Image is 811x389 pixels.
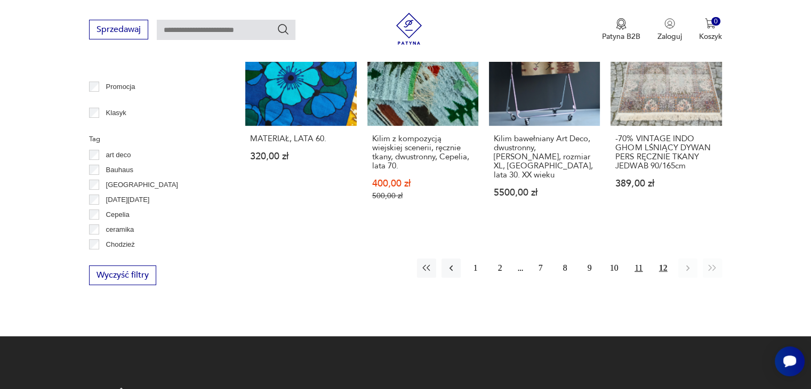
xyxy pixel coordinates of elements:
p: art deco [106,149,131,161]
p: Bauhaus [106,164,133,176]
p: Klasyk [106,107,126,119]
a: Produkt wyprzedanyKilim bawełniany Art Deco, dwustronny, Z.Stryjeńska, rozmiar XL, Polska, lata 3... [489,15,600,221]
button: 2 [491,258,510,278]
p: Ćmielów [106,254,133,265]
img: Ikona koszyka [705,18,716,29]
button: Sprzedawaj [89,20,148,39]
button: 11 [629,258,648,278]
button: Zaloguj [657,18,682,42]
img: Patyna - sklep z meblami i dekoracjami vintage [393,13,425,45]
img: Ikona medalu [616,18,627,30]
button: 1 [466,258,485,278]
p: Koszyk [699,31,722,42]
button: 12 [654,258,673,278]
button: 0Koszyk [699,18,722,42]
img: Ikonka użytkownika [664,18,675,29]
iframe: Smartsupp widget button [775,346,805,376]
p: 500,00 zł [372,191,473,200]
a: Produkt wyprzedanyKilim z kompozycją wiejskiej scenerii, ręcznie tkany, dwustronny, Cepelia, lata... [367,15,478,221]
button: Patyna B2B [602,18,640,42]
p: Zaloguj [657,31,682,42]
h3: -70% VINTAGE INDO GHOM LŚNIĄCY DYWAN PERS RĘCZNIE TKANY JEDWAB 90/165cm [615,134,717,171]
button: 8 [556,258,575,278]
p: 400,00 zł [372,179,473,188]
p: Patyna B2B [602,31,640,42]
a: Ikona medaluPatyna B2B [602,18,640,42]
p: [GEOGRAPHIC_DATA] [106,179,178,191]
p: 389,00 zł [615,179,717,188]
button: Wyczyść filtry [89,265,156,285]
a: Produkt wyprzedanyMATERIAŁ, LATA 60.MATERIAŁ, LATA 60.320,00 zł [245,15,356,221]
p: Tag [89,133,220,145]
button: 9 [580,258,599,278]
button: 7 [531,258,550,278]
p: Chodzież [106,239,135,250]
div: 0 [711,17,720,26]
button: Szukaj [277,23,290,36]
a: Produkt wyprzedany-70% VINTAGE INDO GHOM LŚNIĄCY DYWAN PERS RĘCZNIE TKANY JEDWAB 90/165cm-70% VIN... [611,15,721,221]
button: 10 [605,258,624,278]
h3: Kilim bawełniany Art Deco, dwustronny, [PERSON_NAME], rozmiar XL, [GEOGRAPHIC_DATA], lata 30. XX ... [494,134,595,180]
a: Sprzedawaj [89,27,148,34]
p: Promocja [106,81,135,93]
h3: MATERIAŁ, LATA 60. [250,134,351,143]
p: ceramika [106,224,134,236]
p: [DATE][DATE] [106,194,150,206]
p: Cepelia [106,209,130,221]
p: 5500,00 zł [494,188,595,197]
h3: Kilim z kompozycją wiejskiej scenerii, ręcznie tkany, dwustronny, Cepelia, lata 70. [372,134,473,171]
p: 320,00 zł [250,152,351,161]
